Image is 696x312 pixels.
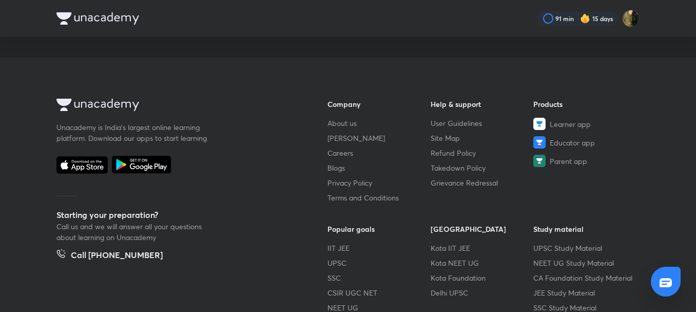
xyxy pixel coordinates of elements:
a: About us [327,118,431,129]
h6: Products [533,99,636,109]
img: Company Logo [56,12,139,25]
h6: Popular goals [327,224,431,234]
a: Company Logo [56,99,295,114]
a: Careers [327,148,431,158]
a: Call [PHONE_NUMBER] [56,249,163,263]
p: Call us and we will answer all your questions about learning on Unacademy [56,221,210,243]
a: Parent app [533,155,636,167]
a: IIT JEE [327,243,431,253]
h5: Call [PHONE_NUMBER] [71,249,163,263]
a: JEE Study Material [533,287,636,298]
a: Learner app [533,118,636,130]
h6: Help & support [431,99,534,109]
a: Privacy Policy [327,177,431,188]
img: Company Logo [56,99,139,111]
a: Kota NEET UG [431,258,534,268]
img: Ruhi Chi [622,10,640,27]
a: Grievance Redressal [431,177,534,188]
a: Delhi UPSC [431,287,534,298]
span: Parent app [550,156,587,167]
h5: Starting your preparation? [56,209,295,221]
a: CSIR UGC NET [327,287,431,298]
a: Kota Foundation [431,272,534,283]
img: streak [580,13,590,24]
a: SSC [327,272,431,283]
a: UPSC [327,258,431,268]
a: Blogs [327,162,431,173]
span: Careers [327,148,353,158]
img: Learner app [533,118,546,130]
h6: Company [327,99,431,109]
a: [PERSON_NAME] [327,133,431,143]
span: Learner app [550,119,591,130]
a: Site Map [431,133,534,143]
a: Educator app [533,136,636,149]
img: Educator app [533,136,546,149]
span: Educator app [550,137,595,148]
a: Takedown Policy [431,162,534,173]
p: Unacademy is India’s largest online learning platform. Download our apps to start learning [56,122,210,143]
a: Kota IIT JEE [431,243,534,253]
img: Parent app [533,155,546,167]
a: NEET UG Study Material [533,258,636,268]
a: UPSC Study Material [533,243,636,253]
h6: [GEOGRAPHIC_DATA] [431,224,534,234]
a: CA Foundation Study Material [533,272,636,283]
a: User Guidelines [431,118,534,129]
a: Refund Policy [431,148,534,158]
h6: Study material [533,224,636,234]
a: Terms and Conditions [327,192,431,203]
